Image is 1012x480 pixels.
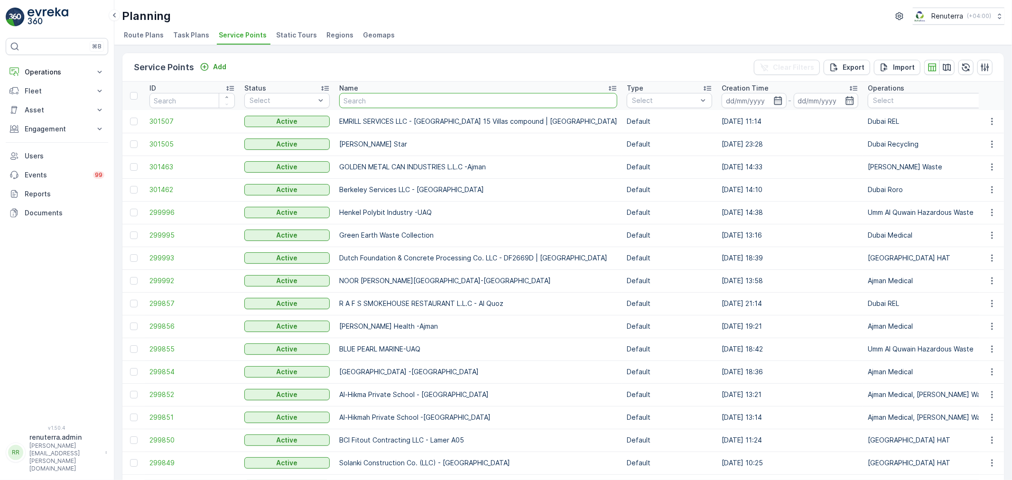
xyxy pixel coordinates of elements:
[627,231,712,240] p: Default
[339,435,617,445] p: BCI Fitout Contracting LLC - Lamer A05
[339,231,617,240] p: Green Earth Waste Collection
[717,133,863,156] td: [DATE] 23:28
[339,390,617,399] p: Al-Hikma Private School - [GEOGRAPHIC_DATA]
[25,151,104,161] p: Users
[244,412,330,423] button: Active
[149,93,235,108] input: Search
[29,433,101,442] p: renuterra.admin
[130,163,138,171] div: Toggle Row Selected
[130,345,138,353] div: Toggle Row Selected
[339,413,617,422] p: Al-Hikmah Private School -[GEOGRAPHIC_DATA]
[173,30,209,40] span: Task Plans
[149,208,235,217] a: 299996
[868,139,991,149] p: Dubai Recycling
[244,366,330,378] button: Active
[6,185,108,203] a: Reports
[717,315,863,338] td: [DATE] 19:21
[627,322,712,331] p: Default
[893,63,915,72] p: Import
[149,83,156,93] p: ID
[913,8,1004,25] button: Renuterra(+04:00)
[717,269,863,292] td: [DATE] 13:58
[277,458,298,468] p: Active
[277,162,298,172] p: Active
[717,338,863,360] td: [DATE] 18:42
[754,60,820,75] button: Clear Filters
[722,93,787,108] input: dd/mm/yyyy
[868,413,991,422] p: Ajman Medical, [PERSON_NAME] Waste
[149,413,235,422] a: 299851
[250,96,315,105] p: Select
[124,30,164,40] span: Route Plans
[627,299,712,308] p: Default
[213,62,226,72] p: Add
[25,208,104,218] p: Documents
[244,343,330,355] button: Active
[627,83,643,93] p: Type
[149,344,235,354] a: 299855
[244,207,330,218] button: Active
[130,300,138,307] div: Toggle Row Selected
[868,299,991,308] p: Dubai REL
[717,360,863,383] td: [DATE] 18:36
[149,162,235,172] span: 301463
[868,117,991,126] p: Dubai REL
[868,435,991,445] p: [GEOGRAPHIC_DATA] HAT
[339,93,617,108] input: Search
[149,139,235,149] a: 301505
[868,185,991,194] p: Dubai Roro
[6,203,108,222] a: Documents
[868,83,904,93] p: Operations
[967,12,991,20] p: ( +04:00 )
[244,321,330,332] button: Active
[149,253,235,263] a: 299993
[244,116,330,127] button: Active
[6,120,108,138] button: Engagement
[149,185,235,194] span: 301462
[277,208,298,217] p: Active
[627,276,712,286] p: Default
[717,110,863,133] td: [DATE] 11:14
[149,367,235,377] a: 299854
[130,186,138,194] div: Toggle Row Selected
[244,298,330,309] button: Active
[130,140,138,148] div: Toggle Row Selected
[339,253,617,263] p: Dutch Foundation & Concrete Processing Co. LLC - DF2669D | [GEOGRAPHIC_DATA]
[244,83,266,93] p: Status
[6,166,108,185] a: Events99
[244,389,330,400] button: Active
[122,9,171,24] p: Planning
[627,390,712,399] p: Default
[339,344,617,354] p: BLUE PEARL MARINE-UAQ
[149,390,235,399] span: 299852
[149,117,235,126] span: 301507
[6,8,25,27] img: logo
[149,276,235,286] span: 299992
[134,61,194,74] p: Service Points
[913,11,928,21] img: Screenshot_2024-07-26_at_13.33.01.png
[277,231,298,240] p: Active
[277,139,298,149] p: Active
[25,67,89,77] p: Operations
[339,322,617,331] p: [PERSON_NAME] Health -Ajman
[244,138,330,150] button: Active
[339,458,617,468] p: Solanki Construction Co. (LLC) - [GEOGRAPHIC_DATA]
[873,96,976,105] p: Select
[717,247,863,269] td: [DATE] 18:39
[824,60,870,75] button: Export
[632,96,697,105] p: Select
[868,231,991,240] p: Dubai Medical
[277,185,298,194] p: Active
[931,11,963,21] p: Renuterra
[722,83,769,93] p: Creation Time
[868,162,991,172] p: [PERSON_NAME] Waste
[196,61,230,73] button: Add
[277,299,298,308] p: Active
[339,299,617,308] p: R A F S SMOKEHOUSE RESTAURANT L.L.C - Al Quoz
[130,414,138,421] div: Toggle Row Selected
[29,442,101,472] p: [PERSON_NAME][EMAIL_ADDRESS][PERSON_NAME][DOMAIN_NAME]
[868,390,991,399] p: Ajman Medical, [PERSON_NAME] Waste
